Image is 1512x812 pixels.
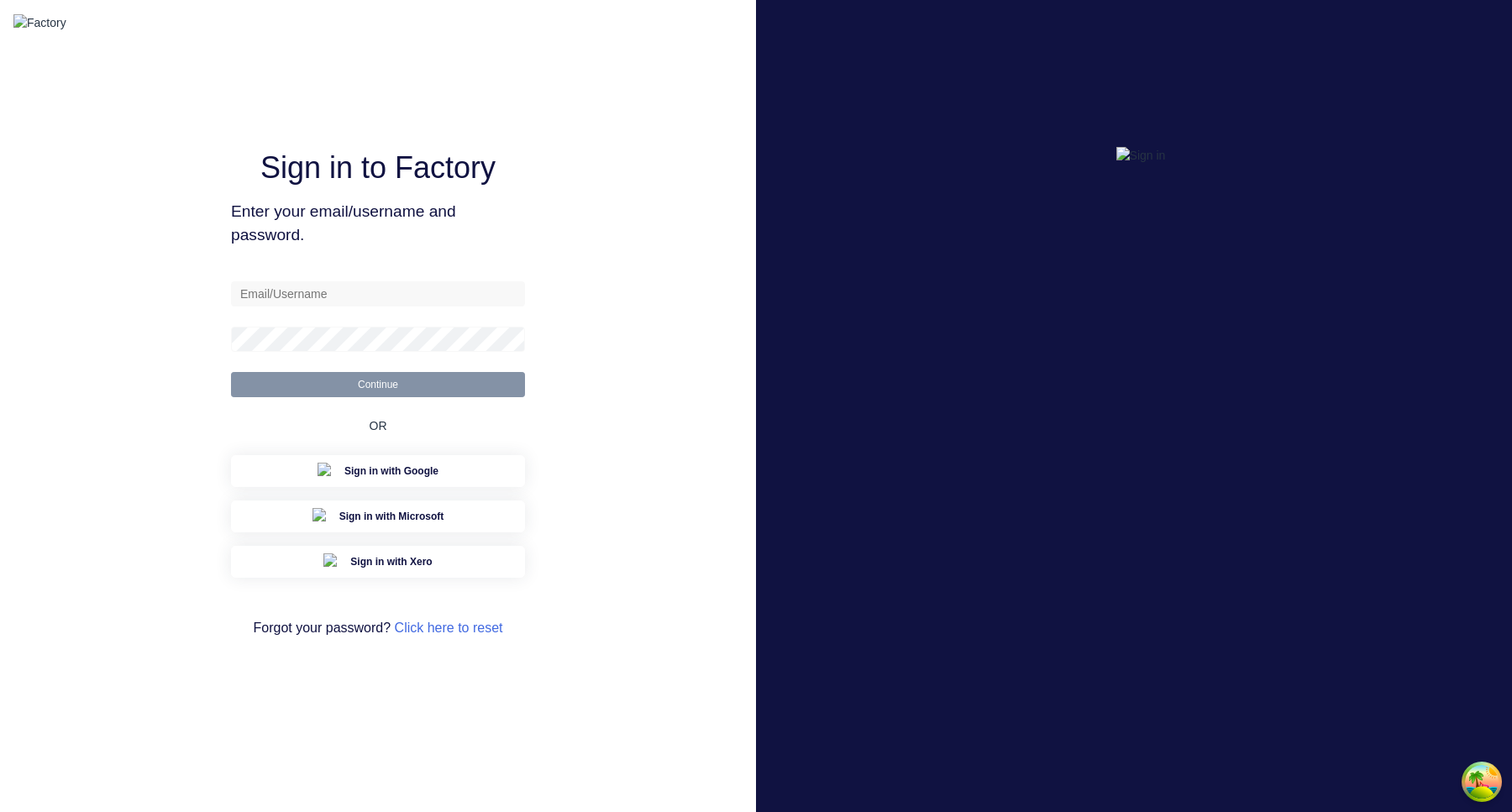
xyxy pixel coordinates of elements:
img: Microsoft Sign in [312,508,329,525]
span: Sign in with Xero [350,554,432,569]
button: Open Tanstack query devtools [1465,765,1499,799]
span: Sign in with Google [344,464,438,479]
img: Factory [13,14,66,32]
h1: Sign in to Factory [260,149,496,186]
button: Google Sign inSign in with Google [231,455,525,487]
span: Forgot your password? [253,618,502,638]
button: Continue [231,372,525,397]
span: Sign in with Microsoft [339,509,444,524]
img: Google Sign in [318,463,334,479]
div: OR [370,397,387,455]
input: Email/Username [231,281,525,306]
img: Sign in [1116,147,1166,165]
a: Click here to reset [395,621,503,635]
button: Xero Sign inSign in with Xero [231,546,525,578]
button: Microsoft Sign inSign in with Microsoft [231,500,525,532]
span: Enter your email/username and password. [231,200,525,249]
img: Xero Sign in [323,553,340,570]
